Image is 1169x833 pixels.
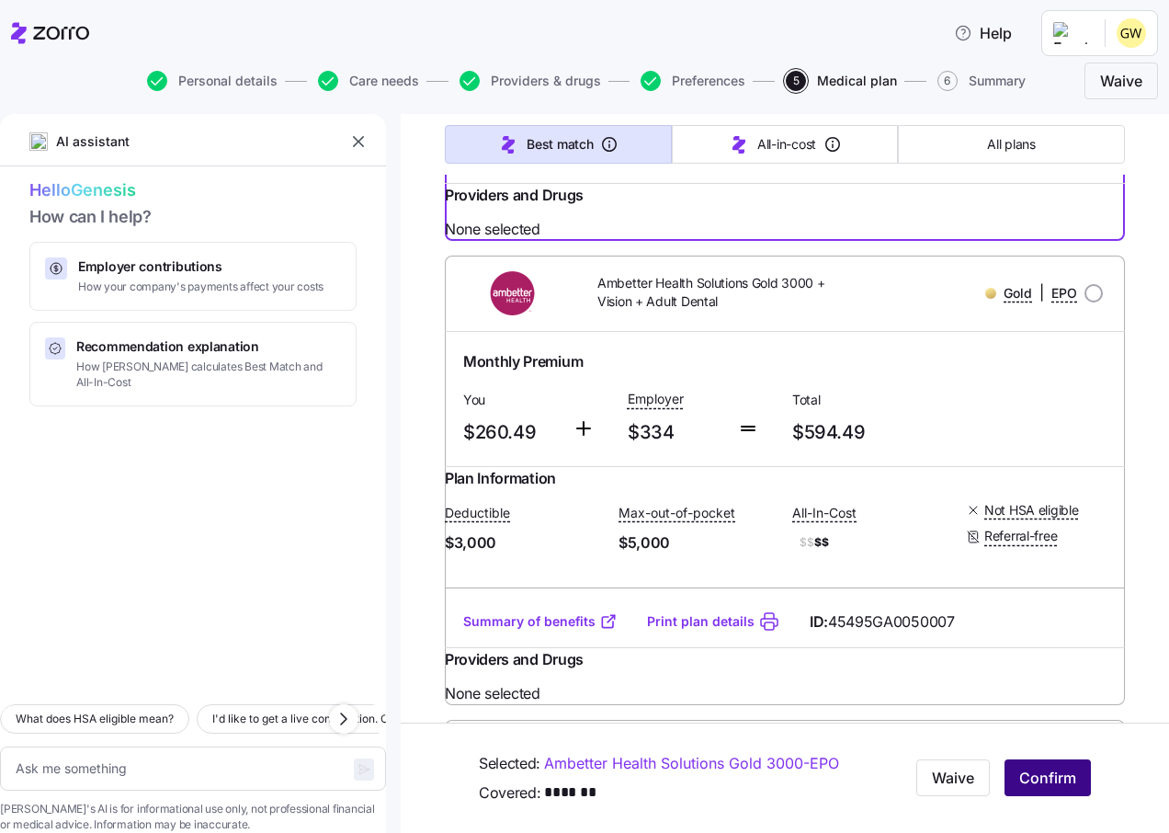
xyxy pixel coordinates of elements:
span: All plans [987,135,1035,154]
a: 5Medical plan [782,71,897,91]
span: Covered: [479,782,540,805]
span: Employer contributions [78,257,323,276]
span: Plan Information [445,467,556,490]
span: EPO [1051,284,1077,302]
button: Waive [1084,63,1158,99]
span: Providers & drugs [491,74,601,87]
span: $$ [792,531,951,553]
span: Care needs [349,74,419,87]
span: Waive [1100,70,1142,92]
a: Summary of benefits [463,612,618,631]
span: Confirm [1019,768,1076,790]
span: Help [954,22,1012,44]
button: Waive [916,760,990,797]
span: Providers and Drugs [445,648,584,671]
span: Preferences [672,74,745,87]
button: 5Medical plan [786,71,897,91]
span: How [PERSON_NAME] calculates Best Match and All-In-Cost [76,359,341,391]
img: 6b6624ff877b538bdfb59b2a2589c777 [1117,18,1146,48]
a: Print plan details [647,612,755,631]
span: Selected: [479,752,540,775]
button: Preferences [641,71,745,91]
span: What does HSA eligible mean? [16,710,174,728]
span: Total [792,391,942,409]
span: None selected [445,218,1125,241]
span: Providers and Drugs [445,184,584,207]
span: $334 [628,417,722,448]
span: You [463,391,558,409]
button: I'd like to get a live consultation. Can you help? [197,704,470,734]
span: $594.49 [792,417,942,448]
span: $$ [800,535,814,551]
a: Care needs [314,71,419,91]
span: Referral-free [984,527,1057,545]
span: Best match [527,135,593,154]
img: Ambetter [460,271,568,315]
span: Summary [969,74,1026,87]
span: Not HSA eligible [984,501,1079,519]
button: Confirm [1004,760,1091,797]
a: Preferences [637,71,745,91]
button: Help [939,15,1027,51]
span: None selected [445,682,1125,705]
a: Personal details [143,71,278,91]
span: 5 [786,71,806,91]
span: 6 [937,71,958,91]
span: I'd like to get a live consultation. Can you help? [212,710,454,728]
span: All-in-cost [757,135,816,154]
a: Providers & drugs [456,71,601,91]
span: Employer [628,390,684,408]
button: Personal details [147,71,278,91]
span: ID: [810,610,955,633]
span: Max-out-of-pocket [619,504,735,522]
span: How your company's payments affect your costs [78,280,323,295]
span: Medical plan [817,74,897,87]
span: $260.49 [463,417,558,448]
span: 45495GA0050007 [828,610,955,633]
span: All-In-Cost [792,504,857,522]
span: How can I help? [29,204,357,231]
img: ai-icon.png [29,132,48,151]
span: AI assistant [55,131,131,152]
span: Recommendation explanation [76,337,341,356]
span: Hello Genesis [29,177,357,204]
button: Providers & drugs [460,71,601,91]
span: $3,000 [445,531,604,554]
img: Employer logo [1053,22,1090,44]
a: Ambetter Health Solutions Gold 3000-EPO [544,752,839,775]
span: Monthly Premium [463,350,583,373]
button: Care needs [318,71,419,91]
button: 6Summary [937,71,1026,91]
span: $5,000 [619,531,777,554]
span: Personal details [178,74,278,87]
span: Ambetter Health Solutions Gold 3000 + Vision + Adult Dental [597,274,832,312]
span: Gold [1004,284,1032,302]
div: | [985,281,1077,304]
span: Waive [932,768,974,790]
span: Deductible [445,504,510,522]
